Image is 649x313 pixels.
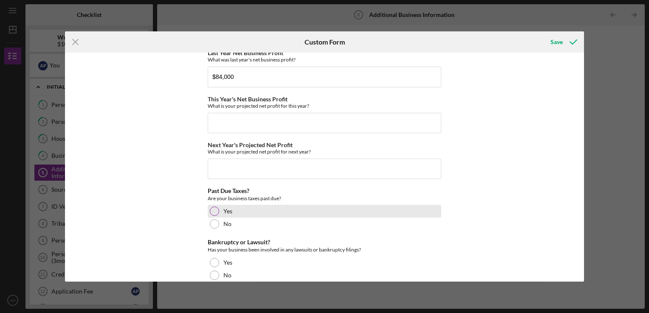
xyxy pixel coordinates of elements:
label: No [223,221,231,227]
div: What is your projected net profit for this year? [208,103,441,109]
div: Are your business taxes past due? [208,194,441,203]
label: Last Year Net Business Profit [208,49,283,56]
label: Yes [223,208,232,215]
label: This Year's Net Business Profit [208,95,288,103]
div: What was last year's net business profit? [208,56,441,63]
h6: Custom Form [305,38,345,46]
div: Has your business been involved in any lawsuits or bankruptcy filings? [208,246,441,254]
button: Save [542,34,584,50]
label: Yes [223,259,232,266]
label: No [223,272,231,279]
label: Next Year's Projected Net Profit [208,141,293,148]
div: Past Due Taxes? [208,187,441,194]
div: Save [550,34,563,50]
div: Bankruptcy or Lawsuit? [208,239,441,246]
div: What is your projected net profit for next year? [208,148,441,155]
